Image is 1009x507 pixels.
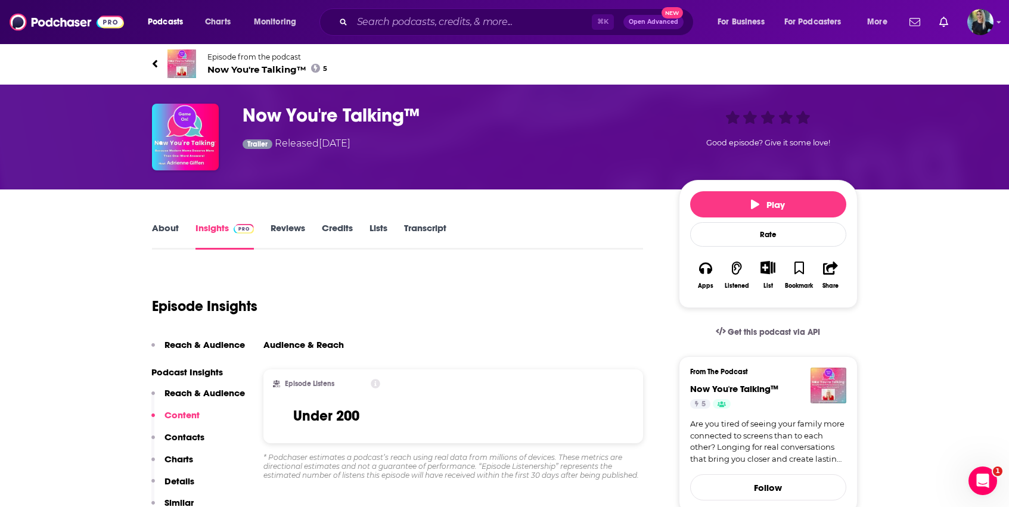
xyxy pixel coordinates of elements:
button: Content [151,409,200,431]
div: Rate [690,222,846,247]
span: 1 [993,466,1002,476]
button: open menu [139,13,198,32]
p: Reach & Audience [164,339,245,350]
h3: From The Podcast [690,368,837,376]
p: Contacts [164,431,204,443]
span: For Podcasters [784,14,842,30]
span: Episode from the podcast [207,52,328,61]
button: open menu [709,13,780,32]
span: Monitoring [254,14,296,30]
h1: Episode Insights [152,297,257,315]
button: Bookmark [784,253,815,297]
p: Reach & Audience [164,387,245,399]
img: Now You're Talking™ [152,104,219,170]
span: Get this podcast via API [728,327,820,337]
span: Logged in as ChelseaKershaw [967,9,994,35]
p: Podcast Insights [151,366,245,378]
input: Search podcasts, credits, & more... [352,13,592,32]
img: User Profile [967,9,994,35]
span: Now You're Talking™ [207,64,328,75]
a: Reviews [271,222,305,250]
button: Show More Button [756,261,780,274]
button: open menu [777,13,859,32]
h3: Under 200 [293,407,359,425]
div: Show More ButtonList [752,253,783,297]
a: Show notifications dropdown [905,12,925,32]
span: Trailer [247,141,268,148]
img: Podchaser Pro [234,224,254,234]
button: Reach & Audience [151,387,245,409]
div: Apps [698,282,713,290]
span: Play [751,199,785,210]
span: New [662,7,683,18]
a: About [152,222,179,250]
div: Bookmark [785,282,813,290]
span: Good episode? Give it some love! [706,138,830,147]
button: open menu [246,13,312,32]
a: Show notifications dropdown [935,12,953,32]
a: Get this podcast via API [706,318,830,347]
button: Details [151,475,194,497]
button: Show profile menu [967,9,994,35]
a: Charts [197,13,238,32]
div: Listened [725,282,749,290]
img: Now You're Talking™ [811,368,846,403]
span: Charts [205,14,231,30]
span: Open Advanced [629,19,678,25]
a: Now You're Talking™Episode from the podcastNow You're Talking™5 [152,49,858,78]
h3: Audience & Reach [263,339,344,350]
button: Contacts [151,431,204,453]
a: Lists [370,222,387,250]
img: Podchaser - Follow, Share and Rate Podcasts [10,11,124,33]
span: 5 [701,399,706,410]
button: Follow [690,474,846,500]
div: Share [822,282,839,290]
button: Reach & Audience [151,339,245,361]
span: Podcasts [148,14,183,30]
div: Search podcasts, credits, & more... [331,8,705,36]
a: Credits [322,222,353,250]
div: List [763,282,773,290]
button: Share [815,253,846,297]
iframe: Intercom live chat [968,466,997,495]
span: More [867,14,887,30]
button: Listened [721,253,752,297]
span: For Business [718,14,765,30]
a: Transcript [404,222,446,250]
button: open menu [859,13,902,32]
button: Open AdvancedNew [623,15,684,29]
span: ⌘ K [592,14,614,30]
a: 5 [690,399,710,409]
button: Play [690,191,846,217]
a: Are you tired of seeing your family more connected to screens than to each other? Longing for rea... [690,418,846,465]
h3: Now You're Talking™ [243,104,660,127]
p: Content [164,409,200,421]
div: Released [DATE] [243,136,351,153]
a: Now You're Talking™ [690,383,778,394]
h2: Episode Listens [285,380,334,388]
button: Apps [690,253,721,297]
span: 5 [323,66,327,71]
button: Charts [151,453,193,475]
img: Now You're Talking™ [167,49,196,78]
p: Charts [164,453,193,465]
p: Details [164,475,194,487]
a: InsightsPodchaser Pro [195,222,254,250]
div: * Podchaser estimates a podcast’s reach using real data from millions of devices. These metrics a... [263,453,644,480]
